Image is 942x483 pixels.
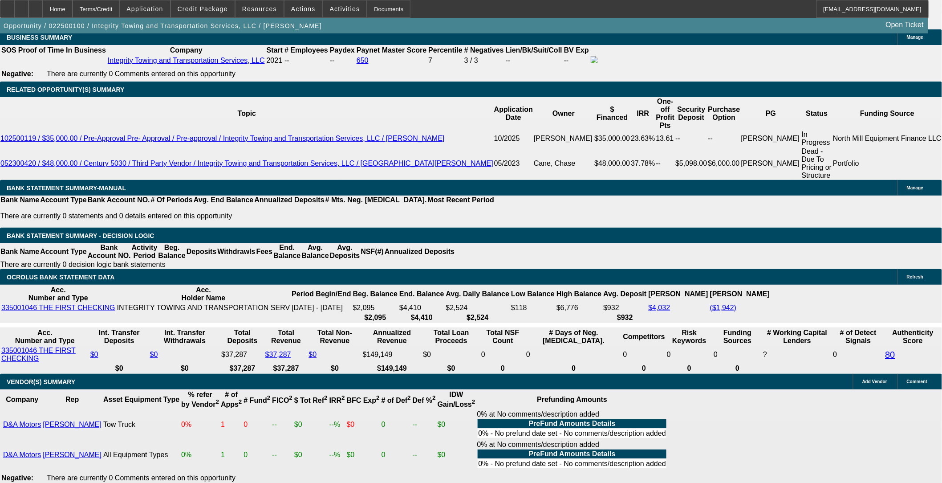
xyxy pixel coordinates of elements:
td: 0 [833,346,884,363]
b: PreFund Amounts Details [529,450,616,458]
th: Period Begin/End [291,286,351,303]
th: $2,524 [446,313,510,322]
button: Activities [323,0,367,17]
th: Annualized Deposits [384,243,455,260]
b: Company [6,396,38,403]
p: There are currently 0 statements and 0 details entered on this opportunity [0,212,494,220]
td: $5,098.00 [675,147,707,180]
th: $0 [150,364,220,373]
th: IRR [630,97,655,130]
td: -- [675,130,707,147]
span: Refresh to pull Number of Working Capital Lenders [763,351,767,358]
sup: 2 [407,395,410,401]
td: 10/2025 [494,130,533,147]
sup: 2 [289,395,292,401]
td: 0 [526,346,622,363]
td: $0 [294,440,328,470]
td: 0% [181,440,219,470]
td: All Equipment Types [103,440,180,470]
th: # Mts. Neg. [MEDICAL_DATA]. [325,196,427,205]
sup: 2 [376,395,379,401]
td: $6,000.00 [708,147,741,180]
span: Credit Package [178,5,228,12]
sup: 2 [432,395,435,401]
td: -- [412,410,436,439]
th: Account Type [40,196,87,205]
b: BFC Exp [347,397,380,404]
b: Lien/Bk/Suit/Coll [506,46,562,54]
td: 13.61 [656,130,675,147]
b: Negative: [1,70,33,78]
span: Activities [330,5,360,12]
td: INTEGRITY TOWING AND TRANSPORTATION SERV [117,303,291,312]
span: Application [126,5,163,12]
td: -- [656,147,675,180]
td: $0 [437,410,476,439]
a: $0 [90,351,98,358]
sup: 2 [324,395,327,401]
th: NSF(#) [360,243,384,260]
th: SOS [1,46,17,55]
div: $149,149 [363,351,422,359]
sup: 2 [472,399,475,405]
th: $149,149 [362,364,422,373]
td: -- [708,130,741,147]
td: -- [505,56,563,65]
td: $2,524 [446,303,510,312]
td: North Mill Equipment Finance LLC [832,130,942,147]
th: One-off Profit Pts [656,97,675,130]
th: Total Non-Revenue [308,328,361,345]
td: $0 [294,410,328,439]
a: [PERSON_NAME] [43,421,102,428]
th: Avg. End Balance [193,196,254,205]
td: 0% - No prefund date set - No comments/description added [478,459,666,468]
th: $0 [422,364,480,373]
a: $4,032 [649,304,670,311]
td: 0 [381,410,411,439]
span: -- [284,57,289,64]
span: BUSINESS SUMMARY [7,34,72,41]
td: Cane, Chase [533,147,594,180]
a: Open Ticket [882,17,927,33]
td: 0 [243,440,271,470]
span: Resources [242,5,277,12]
td: $2,095 [353,303,398,312]
a: 052300420 / $48,000.00 / Century 5030 / Third Party Vendor / Integrity Towing and Transportation ... [0,160,493,167]
span: There are currently 0 Comments entered on this opportunity [47,474,235,482]
th: Security Deposit [675,97,707,130]
div: 0% at No comments/description added [477,441,667,469]
th: PG [741,97,801,130]
th: Acc. Number and Type [1,286,116,303]
td: $6,776 [556,303,602,312]
b: % refer by Vendor [181,391,219,408]
td: --% [329,410,345,439]
td: In Progress [801,130,832,147]
td: 2021 [266,56,283,65]
th: Avg. Balance [301,243,329,260]
th: End. Balance [273,243,301,260]
span: Manage [907,35,923,40]
td: 23.63% [630,130,655,147]
th: [PERSON_NAME] [710,286,770,303]
th: Competitors [623,328,666,345]
th: 0 [623,364,666,373]
th: # Working Capital Lenders [763,328,832,345]
th: Proof of Time In Business [18,46,106,55]
button: Actions [284,0,322,17]
th: Fees [256,243,273,260]
td: 1 [220,440,242,470]
th: Total Loan Proceeds [422,328,480,345]
th: Authenticity Score [885,328,941,345]
td: $4,410 [399,303,444,312]
td: $0 [422,346,480,363]
span: Manage [907,185,923,190]
th: Avg. Deposits [329,243,361,260]
td: -- [272,440,293,470]
a: $37,287 [265,351,291,358]
th: 0 [526,364,622,373]
a: $0 [150,351,158,358]
th: Acc. Holder Name [117,286,291,303]
th: $ Financed [594,97,630,130]
b: Def % [413,397,436,404]
b: $ Tot Ref [294,397,328,404]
